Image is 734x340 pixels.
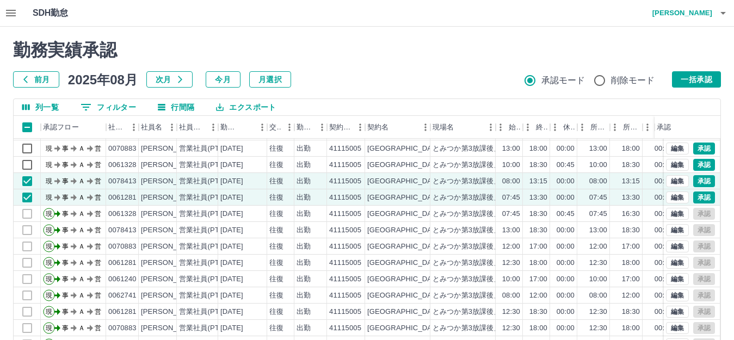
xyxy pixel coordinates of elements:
[655,116,711,139] div: 承認
[95,308,101,316] text: 営
[557,176,575,187] div: 00:00
[483,119,499,135] button: メニュー
[655,209,673,219] div: 00:45
[589,258,607,268] div: 12:30
[297,193,311,203] div: 出勤
[269,160,283,170] div: 往復
[433,116,454,139] div: 現場名
[179,225,236,236] div: 営業社員(PT契約)
[141,209,200,219] div: [PERSON_NAME]
[655,242,673,252] div: 00:00
[329,307,361,317] div: 41115005
[206,71,240,88] button: 今月
[108,290,137,301] div: 0062741
[62,145,69,152] text: 事
[281,119,298,135] button: メニュー
[43,116,79,139] div: 承認フロー
[108,144,137,154] div: 0070883
[541,74,585,87] span: 承認モード
[655,176,673,187] div: 00:00
[297,258,311,268] div: 出勤
[108,160,137,170] div: 0061328
[62,243,69,250] text: 事
[655,323,673,333] div: 00:00
[557,274,575,285] div: 00:00
[179,242,236,252] div: 営業社員(PT契約)
[433,274,515,285] div: とみつか第3放課後児童会
[666,175,689,187] button: 編集
[141,160,200,170] div: [PERSON_NAME]
[220,274,243,285] div: [DATE]
[220,225,243,236] div: [DATE]
[622,225,640,236] div: 18:30
[46,226,52,234] text: 現
[220,242,243,252] div: [DATE]
[249,71,291,88] button: 月選択
[666,257,689,269] button: 編集
[239,120,254,135] button: ソート
[430,116,496,139] div: 現場名
[329,116,352,139] div: 契約コード
[46,275,52,283] text: 現
[62,210,69,218] text: 事
[622,176,640,187] div: 13:15
[529,160,547,170] div: 18:30
[297,176,311,187] div: 出勤
[557,209,575,219] div: 00:45
[502,242,520,252] div: 12:00
[433,225,515,236] div: とみつか第3放課後児童会
[327,116,365,139] div: 契約コード
[329,160,361,170] div: 41115005
[179,290,236,301] div: 営業社員(PT契約)
[95,226,101,234] text: 営
[589,290,607,301] div: 08:00
[529,274,547,285] div: 17:00
[108,242,137,252] div: 0070883
[666,273,689,285] button: 編集
[433,144,515,154] div: とみつか第3放課後児童会
[502,176,520,187] div: 08:00
[78,292,85,299] text: Ａ
[529,225,547,236] div: 18:30
[655,160,673,170] div: 00:45
[95,243,101,250] text: 営
[220,323,243,333] div: [DATE]
[502,225,520,236] div: 13:00
[529,323,547,333] div: 18:00
[46,194,52,201] text: 現
[297,144,311,154] div: 出勤
[141,323,200,333] div: [PERSON_NAME]
[365,116,430,139] div: 契約名
[269,274,283,285] div: 往復
[367,242,442,252] div: [GEOGRAPHIC_DATA]
[207,99,285,115] button: エクスポート
[294,116,327,139] div: 勤務区分
[529,209,547,219] div: 18:30
[78,324,85,332] text: Ａ
[329,225,361,236] div: 41115005
[433,176,515,187] div: とみつか第3放課後児童会
[220,160,243,170] div: [DATE]
[367,209,442,219] div: [GEOGRAPHIC_DATA]
[367,144,442,154] div: [GEOGRAPHIC_DATA]
[297,116,314,139] div: 勤務区分
[433,160,515,170] div: とみつか第3放課後児童会
[557,144,575,154] div: 00:00
[78,275,85,283] text: Ａ
[502,274,520,285] div: 10:00
[62,259,69,267] text: 事
[78,243,85,250] text: Ａ
[557,258,575,268] div: 00:00
[589,209,607,219] div: 07:45
[693,143,715,154] button: 承認
[78,145,85,152] text: Ａ
[269,209,283,219] div: 往復
[622,274,640,285] div: 17:00
[589,160,607,170] div: 10:00
[417,119,434,135] button: メニュー
[622,323,640,333] div: 18:00
[269,323,283,333] div: 往復
[220,193,243,203] div: [DATE]
[62,275,69,283] text: 事
[269,116,281,139] div: 交通費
